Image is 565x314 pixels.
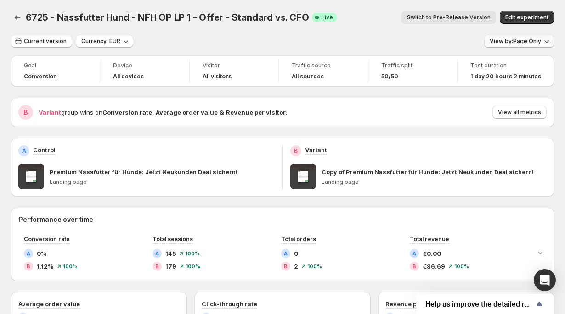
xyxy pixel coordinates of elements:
[155,251,159,256] h2: A
[156,109,218,116] strong: Average order value
[322,178,547,186] p: Landing page
[498,109,541,116] span: View all metrics
[24,62,87,69] span: Goal
[385,299,444,308] h3: Revenue per visitor
[50,167,237,176] p: Premium Nassfutter für Hunde: Jetzt Neukunden Deal sichern!
[27,264,30,269] h2: B
[76,35,133,48] button: Currency: EUR
[401,11,496,24] button: Switch to Pre-Release Version
[24,73,57,80] span: Conversion
[37,262,54,271] span: 1.12%
[294,262,298,271] span: 2
[322,14,333,21] span: Live
[407,14,491,21] span: Switch to Pre-Release Version
[202,299,257,308] h3: Click-through rate
[165,249,176,258] span: 145
[27,251,30,256] h2: A
[18,215,547,224] h2: Performance over time
[470,73,541,80] span: 1 day 20 hours 2 minutes
[226,109,286,116] strong: Revenue per visitor
[484,35,554,48] button: View by:Page Only
[102,109,152,116] strong: Conversion rate
[381,73,398,80] span: 50/50
[220,109,224,116] strong: &
[18,164,44,189] img: Premium Nassfutter für Hunde: Jetzt Neukunden Deal sichern!
[292,61,355,81] a: Traffic sourceAll sources
[185,251,200,256] span: 100 %
[11,11,24,24] button: Back
[425,298,545,309] button: Show survey - Help us improve the detailed report for A/B campaigns
[534,246,547,259] button: Expand chart
[470,61,541,81] a: Test duration1 day 20 hours 2 minutes
[294,147,298,154] h2: B
[203,62,266,69] span: Visitor
[534,269,556,291] div: Open Intercom Messenger
[152,109,154,116] strong: ,
[26,12,309,23] span: 6725 - Nassfutter Hund - NFH OP LP 1 - Offer - Standard vs. CFO
[292,62,355,69] span: Traffic source
[24,38,67,45] span: Current version
[18,299,80,308] h3: Average order value
[113,73,144,80] h4: All devices
[490,38,541,45] span: View by: Page Only
[24,61,87,81] a: GoalConversion
[113,61,176,81] a: DeviceAll devices
[381,61,444,81] a: Traffic split50/50
[412,251,416,256] h2: A
[454,264,469,269] span: 100 %
[500,11,554,24] button: Edit experiment
[50,178,275,186] p: Landing page
[203,61,266,81] a: VisitorAll visitors
[165,262,176,271] span: 179
[11,35,72,48] button: Current version
[492,106,547,119] button: View all metrics
[322,167,534,176] p: Copy of Premium Nassfutter für Hunde: Jetzt Neukunden Deal sichern!
[39,109,61,116] span: Variant
[284,251,288,256] h2: A
[203,73,232,80] h4: All visitors
[305,145,327,154] p: Variant
[425,300,534,308] span: Help us improve the detailed report for A/B campaigns
[39,109,287,116] span: group wins on .
[281,236,316,242] span: Total orders
[410,236,449,242] span: Total revenue
[33,145,56,154] p: Control
[284,264,288,269] h2: B
[113,62,176,69] span: Device
[23,108,28,117] h2: B
[290,164,316,189] img: Copy of Premium Nassfutter für Hunde: Jetzt Neukunden Deal sichern!
[24,236,70,242] span: Conversion rate
[381,62,444,69] span: Traffic split
[81,38,120,45] span: Currency: EUR
[155,264,159,269] h2: B
[412,264,416,269] h2: B
[423,262,445,271] span: €86.69
[470,62,541,69] span: Test duration
[505,14,548,21] span: Edit experiment
[292,73,324,80] h4: All sources
[307,264,322,269] span: 100 %
[37,249,47,258] span: 0%
[22,147,26,154] h2: A
[186,264,200,269] span: 100 %
[153,236,193,242] span: Total sessions
[423,249,441,258] span: €0.00
[63,264,78,269] span: 100 %
[294,249,298,258] span: 0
